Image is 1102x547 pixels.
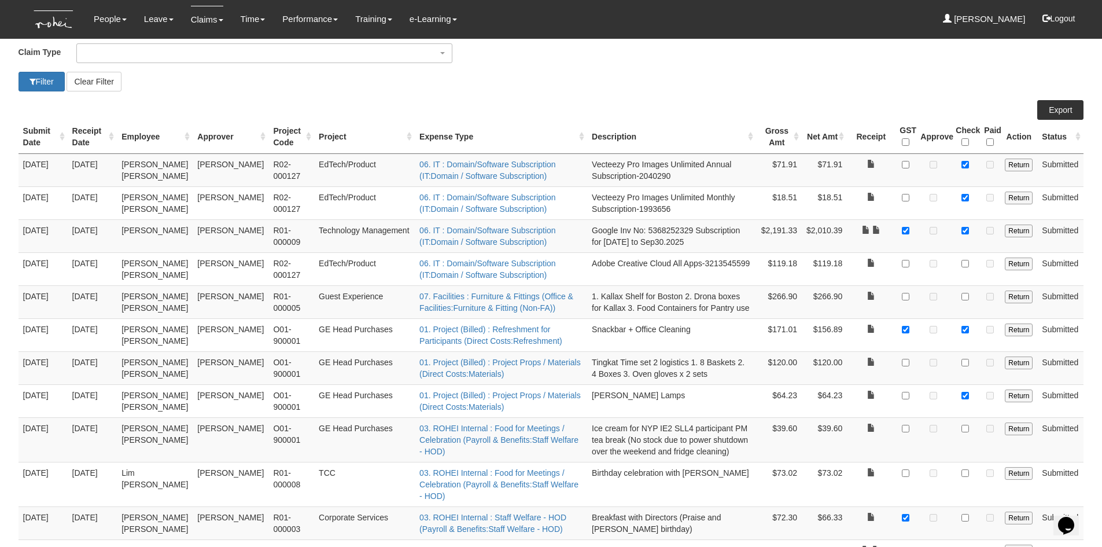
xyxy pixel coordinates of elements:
[587,219,756,252] td: Google Inv No: 5368252329 Subscription for [DATE] to Sep30.2025
[802,285,847,318] td: $266.90
[193,252,268,285] td: [PERSON_NAME]
[314,417,415,462] td: GE Head Purchases
[1037,285,1083,318] td: Submitted
[1005,357,1033,369] input: Return
[802,462,847,506] td: $73.02
[19,43,76,60] label: Claim Type
[268,462,314,506] td: R01-000008
[117,351,193,384] td: [PERSON_NAME] [PERSON_NAME]
[419,358,581,379] a: 01. Project (Billed) : Project Props / Materials (Direct Costs:Materials)
[19,72,65,91] button: Filter
[587,318,756,351] td: Snackbar + Office Cleaning
[282,6,338,32] a: Performance
[1037,417,1083,462] td: Submitted
[587,153,756,186] td: Vecteezy Pro Images Unlimited Annual Subscription-2040290
[193,186,268,219] td: [PERSON_NAME]
[117,252,193,285] td: [PERSON_NAME] [PERSON_NAME]
[1005,324,1033,336] input: Return
[193,384,268,417] td: [PERSON_NAME]
[1037,252,1083,285] td: Submitted
[193,318,268,351] td: [PERSON_NAME]
[802,186,847,219] td: $18.51
[802,417,847,462] td: $39.60
[410,6,457,32] a: e-Learning
[1037,186,1083,219] td: Submitted
[67,72,121,91] button: Clear Filter
[268,219,314,252] td: R01-000009
[1005,390,1033,402] input: Return
[951,120,979,154] th: Check
[756,153,802,186] td: $71.91
[117,219,193,252] td: [PERSON_NAME]
[314,219,415,252] td: Technology Management
[756,318,802,351] td: $171.01
[419,226,556,247] a: 06. IT : Domain/Software Subscription (IT:Domain / Software Subscription)
[1037,462,1083,506] td: Submitted
[68,462,117,506] td: [DATE]
[314,462,415,506] td: TCC
[314,153,415,186] td: EdTech/Product
[1005,291,1033,303] input: Return
[193,506,268,539] td: [PERSON_NAME]
[193,120,268,154] th: Approver : activate to sort column ascending
[19,506,68,539] td: [DATE]
[314,384,415,417] td: GE Head Purchases
[68,186,117,219] td: [DATE]
[756,351,802,384] td: $120.00
[314,351,415,384] td: GE Head Purchases
[68,153,117,186] td: [DATE]
[979,120,1000,154] th: Paid
[943,6,1026,32] a: [PERSON_NAME]
[1037,219,1083,252] td: Submitted
[268,285,314,318] td: R01-000005
[1000,120,1037,154] th: Action
[1005,159,1033,171] input: Return
[19,153,68,186] td: [DATE]
[68,417,117,462] td: [DATE]
[587,506,756,539] td: Breakfast with Directors (Praise and [PERSON_NAME] birthday)
[1005,258,1033,270] input: Return
[19,186,68,219] td: [DATE]
[1037,351,1083,384] td: Submitted
[19,384,68,417] td: [DATE]
[19,351,68,384] td: [DATE]
[241,6,266,32] a: Time
[756,219,802,252] td: $2,191.33
[802,153,847,186] td: $71.91
[419,468,578,501] a: 03. ROHEI Internal : Food for Meetings / Celebration (Payroll & Benefits:Staff Welfare - HOD)
[1005,192,1033,204] input: Return
[314,120,415,154] th: Project : activate to sort column ascending
[19,417,68,462] td: [DATE]
[802,351,847,384] td: $120.00
[419,292,573,313] a: 07. Facilities : Furniture & Fittings (Office & Facilities:Furniture & Fitting (Non-FA))
[802,219,847,252] td: $2,010.39
[1037,318,1083,351] td: Submitted
[68,351,117,384] td: [DATE]
[193,351,268,384] td: [PERSON_NAME]
[68,506,117,539] td: [DATE]
[802,252,847,285] td: $119.18
[117,462,193,506] td: Lim [PERSON_NAME]
[268,384,314,417] td: O01-900001
[1037,100,1083,120] a: Export
[19,462,68,506] td: [DATE]
[191,6,223,33] a: Claims
[1034,5,1083,32] button: Logout
[802,120,847,154] th: Net Amt : activate to sort column ascending
[355,6,392,32] a: Training
[94,6,127,32] a: People
[19,120,68,154] th: Submit Date : activate to sort column ascending
[802,506,847,539] td: $66.33
[756,252,802,285] td: $119.18
[419,259,556,280] a: 06. IT : Domain/Software Subscription (IT:Domain / Software Subscription)
[419,391,581,412] a: 01. Project (Billed) : Project Props / Materials (Direct Costs:Materials)
[756,384,802,417] td: $64.23
[193,153,268,186] td: [PERSON_NAME]
[68,120,117,154] th: Receipt Date : activate to sort column ascending
[587,351,756,384] td: Tingkat Time set 2 logistics 1. 8 Baskets 2. 4 Boxes 3. Oven gloves x 2 sets
[68,252,117,285] td: [DATE]
[19,252,68,285] td: [DATE]
[19,219,68,252] td: [DATE]
[117,120,193,154] th: Employee : activate to sort column ascending
[117,186,193,219] td: [PERSON_NAME] [PERSON_NAME]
